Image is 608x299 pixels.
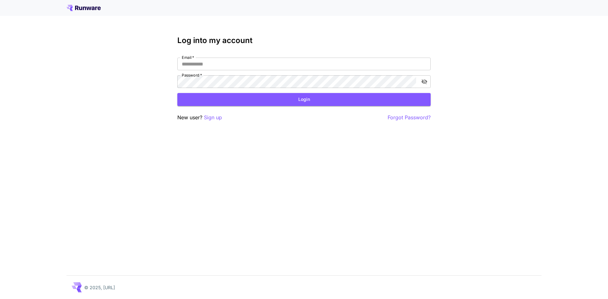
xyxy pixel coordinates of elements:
[419,76,430,87] button: toggle password visibility
[84,284,115,291] p: © 2025, [URL]
[177,93,431,106] button: Login
[388,114,431,121] button: Forgot Password?
[204,114,222,121] button: Sign up
[182,72,202,78] label: Password
[182,55,194,60] label: Email
[177,36,431,45] h3: Log into my account
[177,114,222,121] p: New user?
